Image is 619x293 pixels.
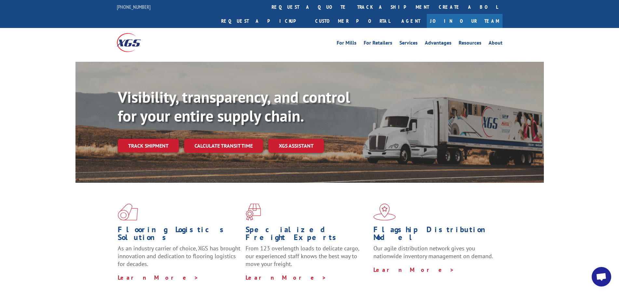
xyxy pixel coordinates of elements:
a: Request a pickup [216,14,310,28]
img: xgs-icon-focused-on-flooring-red [246,204,261,220]
h1: Flooring Logistics Solutions [118,226,241,245]
a: Agent [395,14,427,28]
h1: Flagship Distribution Model [373,226,496,245]
a: Calculate transit time [184,139,263,153]
a: Track shipment [118,139,179,153]
span: As an industry carrier of choice, XGS has brought innovation and dedication to flooring logistics... [118,245,240,268]
a: For Retailers [364,40,392,47]
span: Our agile distribution network gives you nationwide inventory management on demand. [373,245,493,260]
b: Visibility, transparency, and control for your entire supply chain. [118,87,350,126]
a: XGS ASSISTANT [268,139,324,153]
a: For Mills [337,40,357,47]
img: xgs-icon-flagship-distribution-model-red [373,204,396,220]
a: Resources [459,40,481,47]
img: xgs-icon-total-supply-chain-intelligence-red [118,204,138,220]
a: Learn More > [373,266,454,273]
p: From 123 overlength loads to delicate cargo, our experienced staff knows the best way to move you... [246,245,369,273]
a: Advantages [425,40,451,47]
a: Customer Portal [310,14,395,28]
a: Services [399,40,418,47]
a: About [489,40,503,47]
a: [PHONE_NUMBER] [117,4,151,10]
a: Learn More > [246,274,327,281]
h1: Specialized Freight Experts [246,226,369,245]
a: Learn More > [118,274,199,281]
a: Open chat [592,267,611,286]
a: Join Our Team [427,14,503,28]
